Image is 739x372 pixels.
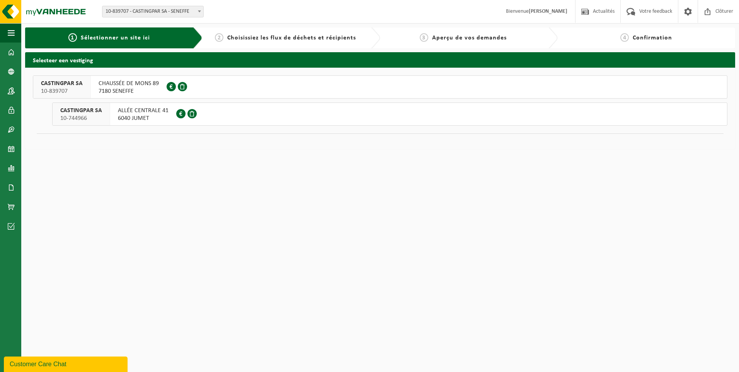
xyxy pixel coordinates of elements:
span: 7180 SENEFFE [99,87,159,95]
span: 10-839707 - CASTINGPAR SA - SENEFFE [102,6,203,17]
span: 10-744966 [60,114,102,122]
button: CASTINGPAR SA 10-744966 ALLÉE CENTRALE 416040 JUMET [52,102,727,126]
span: 6040 JUMET [118,114,169,122]
span: 10-839707 [41,87,83,95]
button: CASTINGPAR SA 10-839707 CHAUSSÉE DE MONS 897180 SENEFFE [33,75,727,99]
span: Sélectionner un site ici [81,35,150,41]
span: 2 [215,33,223,42]
h2: Selecteer een vestiging [25,52,735,67]
span: 3 [420,33,428,42]
span: CHAUSSÉE DE MONS 89 [99,80,159,87]
span: 4 [620,33,629,42]
span: ALLÉE CENTRALE 41 [118,107,169,114]
iframe: chat widget [4,355,129,372]
span: Choisissiez les flux de déchets et récipients [227,35,356,41]
span: 10-839707 - CASTINGPAR SA - SENEFFE [102,6,204,17]
span: Aperçu de vos demandes [432,35,507,41]
strong: [PERSON_NAME] [529,9,567,14]
span: CASTINGPAR SA [41,80,83,87]
span: 1 [68,33,77,42]
span: CASTINGPAR SA [60,107,102,114]
span: Confirmation [633,35,672,41]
